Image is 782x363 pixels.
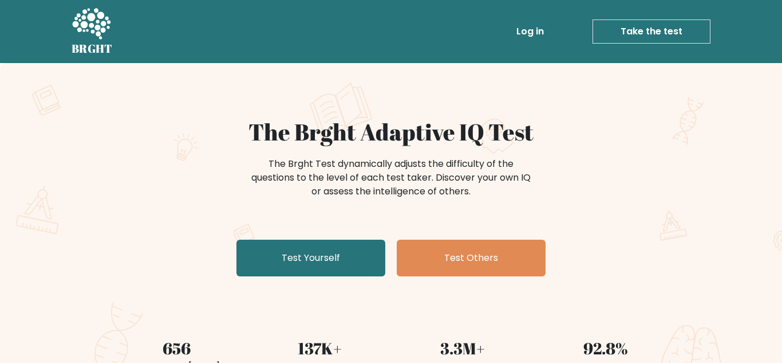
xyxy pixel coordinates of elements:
div: 92.8% [541,336,670,360]
div: 3.3M+ [398,336,527,360]
h1: The Brght Adaptive IQ Test [112,118,670,146]
a: Test Others [397,240,546,276]
div: 137K+ [255,336,384,360]
a: Log in [512,20,548,43]
a: BRGHT [72,5,113,58]
a: Take the test [593,19,710,44]
div: The Brght Test dynamically adjusts the difficulty of the questions to the level of each test take... [248,157,534,198]
div: 656 [112,336,241,360]
a: Test Yourself [236,240,385,276]
h5: BRGHT [72,42,113,56]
